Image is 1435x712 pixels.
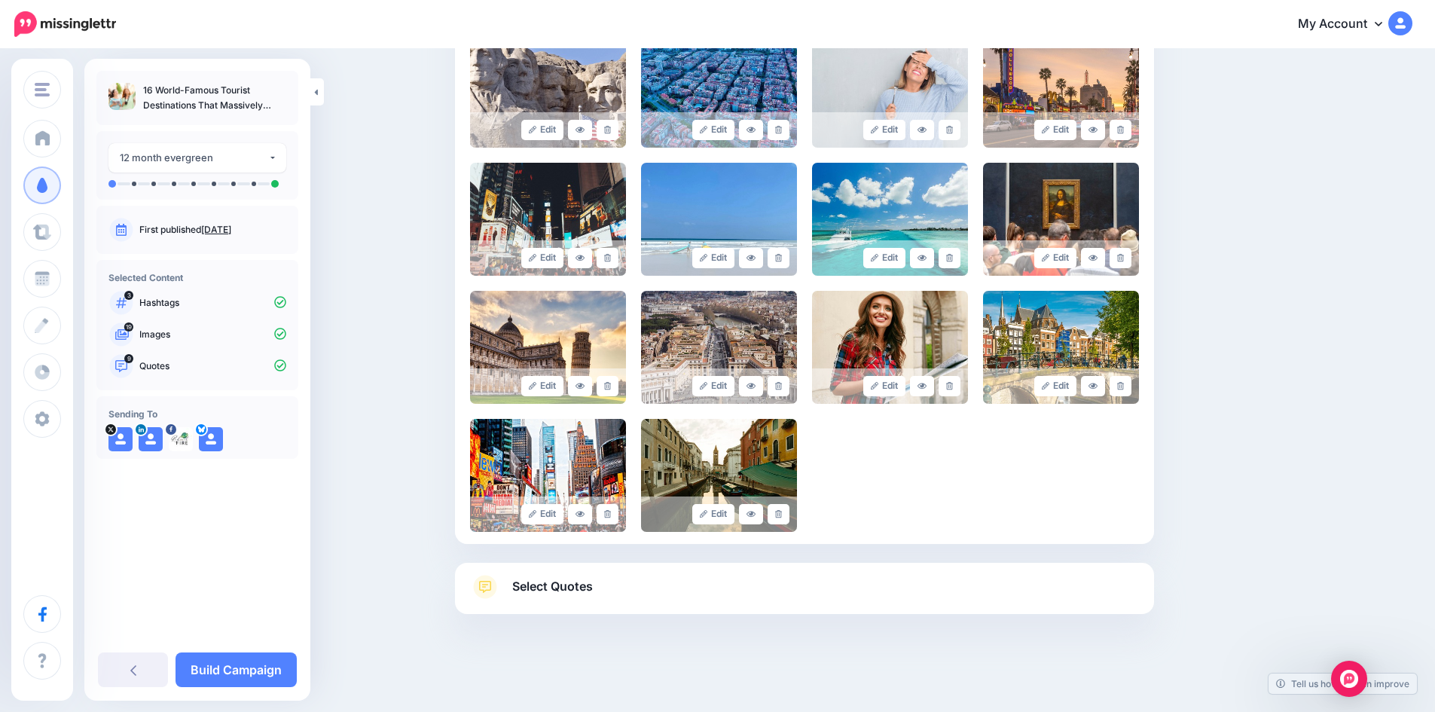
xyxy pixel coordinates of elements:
a: Edit [1034,120,1077,140]
a: My Account [1283,6,1412,43]
a: Tell us how we can improve [1269,674,1417,694]
button: 12 month evergreen [108,143,286,173]
a: Edit [521,248,564,268]
span: 9 [124,354,133,363]
h4: Selected Content [108,272,286,283]
img: Missinglettr [14,11,116,37]
img: dcc87e9a5c4ab3770130689fb7864b24_large.jpg [470,163,626,276]
img: 93aad40d32145c67e065d0327c8a09de_large.jpg [470,419,626,532]
a: Edit [692,248,735,268]
div: 12 month evergreen [120,149,268,167]
img: user_default_image.png [199,427,223,451]
a: Edit [692,376,735,396]
img: 302279413_941954216721528_4677248601821306673_n-bsa153469.jpg [169,427,193,451]
span: 3 [124,291,133,300]
a: Edit [692,120,735,140]
a: Edit [863,248,906,268]
span: 19 [124,322,133,332]
p: Images [139,328,286,341]
img: 3ed006d10cc4fd44d6f181e40850c54c_large.jpg [470,35,626,148]
img: menu.png [35,83,50,96]
a: Edit [1034,248,1077,268]
h4: Sending To [108,408,286,420]
img: 12fb6dc910b78879390df75a83407d0d_large.jpg [983,35,1139,148]
img: 981375990f06c45617b3a8d629701485_thumb.jpg [108,83,136,110]
img: 98b9cf6d4b4d56d32ee41668f3ff3e84_large.jpg [641,291,797,404]
a: [DATE] [201,224,231,235]
img: 43dfcb7e8d70fa6b840fe19adbec9666_large.jpg [812,35,968,148]
p: 16 World-Famous Tourist Destinations That Massively Disappointed Travelers [143,83,286,113]
img: c6fddeefcf5d9cca31299c37454d133a_large.jpg [812,163,968,276]
a: Edit [521,120,564,140]
img: 1813e698bf143f2468b77c7f4c2bcb07_large.jpg [641,419,797,532]
img: user_default_image.png [108,427,133,451]
a: Edit [863,120,906,140]
a: Edit [863,376,906,396]
a: Select Quotes [470,575,1139,614]
div: Open Intercom Messenger [1331,661,1367,697]
img: user_default_image.png [139,427,163,451]
p: Quotes [139,359,286,373]
a: Edit [1034,376,1077,396]
img: b5e0dfbca17e43abcc2baa0094bf1522_large.jpg [983,163,1139,276]
a: Edit [521,376,564,396]
p: First published [139,223,286,237]
img: d46ecf9650e5ee18b87276f86b92c9bc_large.jpg [812,291,968,404]
a: Edit [692,504,735,524]
img: 40ef365c0232947616bb3daf273bf3a7_large.jpg [641,35,797,148]
img: 414ef096e6d61e876da29d0b950fe717_large.jpg [641,163,797,276]
span: Select Quotes [512,576,593,597]
a: Edit [521,504,564,524]
img: 6598565531603befddd27f32c1ac640d_large.jpg [470,291,626,404]
img: 3e4ffebc0f1c8d7ab79e9ed203ed28b9_large.jpg [983,291,1139,404]
p: Hashtags [139,296,286,310]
